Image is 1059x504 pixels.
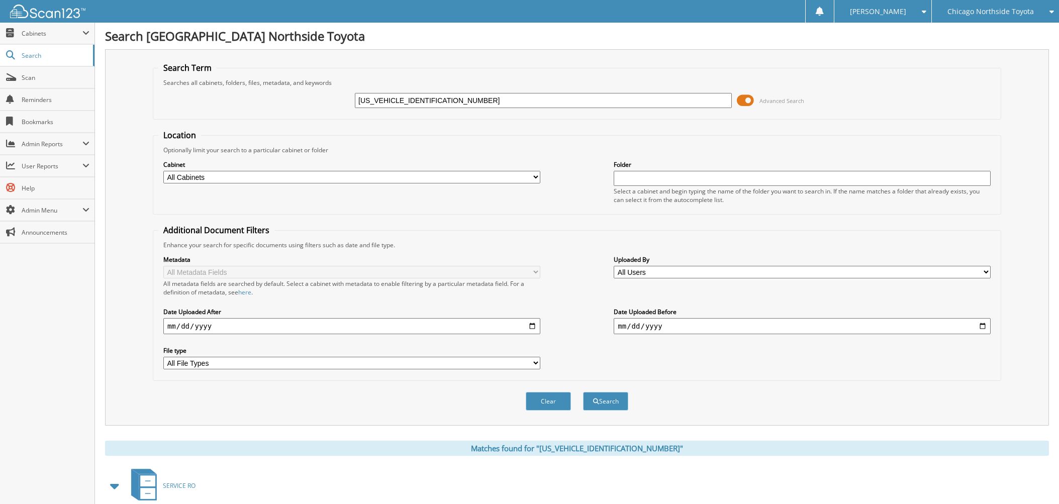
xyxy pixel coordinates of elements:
label: Folder [614,160,991,169]
span: User Reports [22,162,82,170]
input: end [614,318,991,334]
h1: Search [GEOGRAPHIC_DATA] Northside Toyota [105,28,1049,44]
a: here [238,288,251,296]
legend: Additional Document Filters [158,225,274,236]
span: Bookmarks [22,118,89,126]
button: Clear [526,392,571,411]
div: Select a cabinet and begin typing the name of the folder you want to search in. If the name match... [614,187,991,204]
span: Cabinets [22,29,82,38]
span: Admin Menu [22,206,82,215]
span: Search [22,51,88,60]
span: SERVICE RO [163,481,196,490]
span: Advanced Search [759,97,804,105]
div: All metadata fields are searched by default. Select a cabinet with metadata to enable filtering b... [163,279,540,296]
label: File type [163,346,540,355]
span: Chicago Northside Toyota [947,9,1034,15]
label: Cabinet [163,160,540,169]
legend: Search Term [158,62,217,73]
label: Date Uploaded Before [614,308,991,316]
input: start [163,318,540,334]
span: Scan [22,73,89,82]
label: Date Uploaded After [163,308,540,316]
img: scan123-logo-white.svg [10,5,85,18]
legend: Location [158,130,201,141]
div: Enhance your search for specific documents using filters such as date and file type. [158,241,996,249]
span: Reminders [22,95,89,104]
div: Optionally limit your search to a particular cabinet or folder [158,146,996,154]
div: Matches found for "[US_VEHICLE_IDENTIFICATION_NUMBER]" [105,441,1049,456]
button: Search [583,392,628,411]
span: Admin Reports [22,140,82,148]
span: Help [22,184,89,192]
label: Metadata [163,255,540,264]
span: [PERSON_NAME] [850,9,906,15]
span: Announcements [22,228,89,237]
div: Searches all cabinets, folders, files, metadata, and keywords [158,78,996,87]
label: Uploaded By [614,255,991,264]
